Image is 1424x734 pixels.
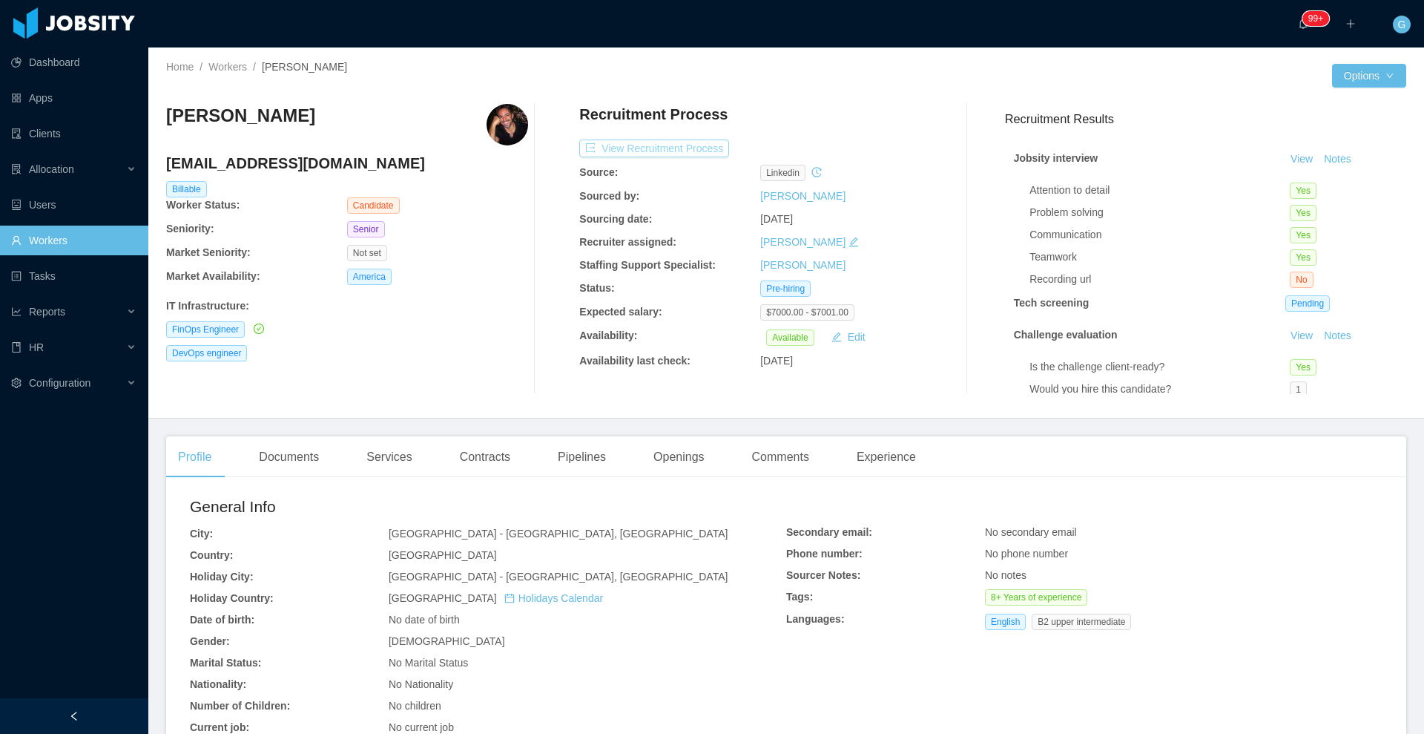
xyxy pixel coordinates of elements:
span: Pending [1285,295,1330,312]
a: icon: userWorkers [11,226,136,255]
span: No Nationality [389,678,453,690]
span: No current job [389,721,454,733]
b: Country: [190,549,233,561]
div: Is the challenge client-ready? [1029,359,1290,375]
b: Sourcing date: [579,213,652,225]
h3: [PERSON_NAME] [166,104,315,128]
button: Notes [1318,151,1357,168]
b: Worker Status: [166,199,240,211]
span: Configuration [29,377,90,389]
i: icon: line-chart [11,307,22,317]
span: Reports [29,306,65,318]
i: icon: book [11,342,22,353]
span: Yes [1290,227,1316,243]
a: icon: check-circle [251,323,264,335]
span: Billable [166,181,207,197]
span: 8+ Years of experience [985,589,1087,606]
b: Market Availability: [166,270,260,282]
span: English [985,614,1026,630]
b: IT Infrastructure : [166,300,249,312]
img: 7616884e-a993-4f70-903f-e488ad19513b_6894b91a94e55-400w.png [487,104,528,145]
div: Experience [845,436,928,478]
span: 1 [1290,381,1307,398]
a: View [1285,330,1318,341]
b: City: [190,528,213,540]
h2: General Info [190,495,786,519]
div: Comments [740,436,821,478]
b: Source: [579,166,618,178]
span: B2 upper intermediate [1032,614,1131,630]
span: linkedin [760,165,805,181]
b: Current job: [190,721,249,733]
div: Contracts [448,436,522,478]
a: icon: auditClients [11,119,136,148]
b: Availability: [579,330,637,341]
span: No phone number [985,548,1068,560]
i: icon: plus [1345,19,1356,29]
a: icon: profileTasks [11,261,136,291]
button: icon: exportView Recruitment Process [579,140,729,157]
i: icon: calendar [504,593,515,603]
span: Candidate [347,197,400,214]
div: Communication [1029,227,1290,243]
b: Expected salary: [579,306,662,318]
b: Phone number: [786,548,863,560]
span: [DATE] [760,355,793,367]
a: icon: exportView Recruitment Process [579,142,729,154]
span: No [1290,272,1313,288]
div: Pipelines [546,436,618,478]
div: Recording url [1029,272,1290,287]
span: No notes [985,569,1026,581]
div: Teamwork [1029,249,1290,265]
span: [PERSON_NAME] [262,61,347,73]
span: [GEOGRAPHIC_DATA] [389,549,497,561]
span: No date of birth [389,614,460,626]
a: icon: calendarHolidays Calendar [504,592,603,604]
b: Availability last check: [579,355,690,367]
b: Secondary email: [786,526,872,538]
span: / [200,61,202,73]
b: Sourcer Notes: [786,569,860,581]
div: Services [355,436,423,478]
span: No children [389,700,441,712]
div: Openings [642,436,716,478]
b: Tags: [786,591,813,603]
h4: [EMAIL_ADDRESS][DOMAIN_NAME] [166,153,528,174]
b: Holiday City: [190,571,254,583]
span: / [253,61,256,73]
span: Yes [1290,183,1316,199]
span: Pre-hiring [760,281,811,297]
b: Marital Status: [190,657,261,669]
div: Attention to detail [1029,183,1290,198]
a: icon: pie-chartDashboard [11,47,136,77]
span: Not set [347,245,387,261]
button: Optionsicon: down [1332,64,1406,88]
a: [PERSON_NAME] [760,190,845,202]
span: No secondary email [985,526,1077,538]
strong: Tech screening [1014,297,1090,309]
span: America [347,269,392,285]
span: No Marital Status [389,657,468,669]
b: Market Seniority: [166,246,251,258]
span: [DATE] [760,213,793,225]
b: Languages: [786,613,845,625]
span: [DEMOGRAPHIC_DATA] [389,635,505,647]
h3: Recruitment Results [1005,110,1406,128]
div: Profile [166,436,223,478]
a: icon: appstoreApps [11,83,136,113]
span: $7000.00 - $7001.00 [760,304,854,321]
sup: 203 [1302,11,1329,26]
span: Yes [1290,249,1316,266]
strong: Jobsity interview [1014,152,1098,164]
b: Holiday Country: [190,592,274,604]
i: icon: bell [1298,19,1308,29]
a: Home [166,61,194,73]
span: HR [29,341,44,353]
span: [GEOGRAPHIC_DATA] - [GEOGRAPHIC_DATA], [GEOGRAPHIC_DATA] [389,571,728,583]
button: icon: editEdit [825,328,871,346]
b: Nationality: [190,678,246,690]
i: icon: solution [11,164,22,174]
a: icon: robotUsers [11,190,136,220]
strong: Challenge evaluation [1014,329,1118,341]
span: Yes [1290,359,1316,376]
